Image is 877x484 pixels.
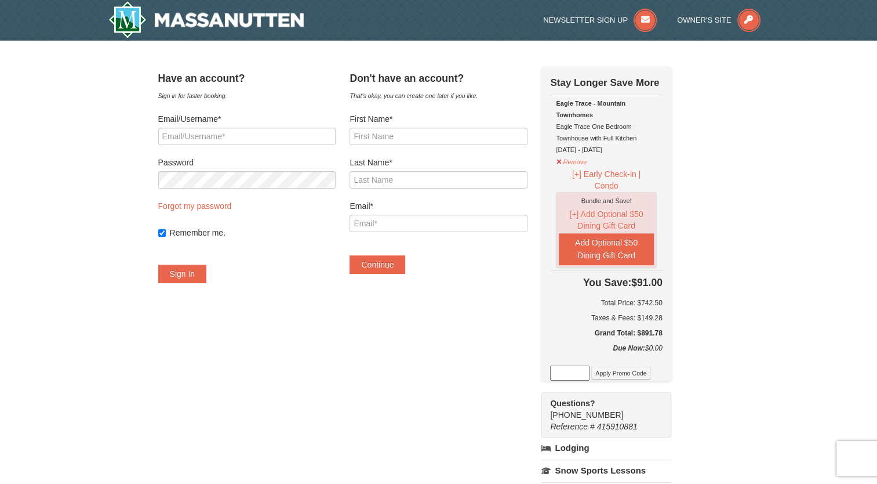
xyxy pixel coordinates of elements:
[550,342,662,366] div: $0.00
[350,128,527,145] input: First Name
[158,73,336,84] h4: Have an account?
[550,399,595,408] strong: Questions?
[550,277,662,288] h4: $91.00
[541,438,671,458] a: Lodging
[559,233,653,265] button: Add Optional $50 Dining Gift Card
[550,297,662,309] h6: Total Price: $742.50
[350,113,527,125] label: First Name*
[583,277,631,288] span: You Save:
[108,1,304,38] img: Massanutten Resort Logo
[158,90,336,102] div: Sign in for faster booking.
[350,73,527,84] h4: Don't have an account?
[556,168,656,192] button: [+] Early Check-in | Condo
[556,97,656,156] div: Eagle Trace One Bedroom Townhouse with Full Kitchen [DATE] - [DATE]
[591,367,650,380] button: Apply Promo Code
[158,113,336,125] label: Email/Username*
[541,460,671,481] a: Snow Sports Lessons
[677,16,760,24] a: Owner's Site
[158,201,232,211] a: Forgot my password
[559,195,653,207] div: Bundle and Save!
[170,227,336,239] label: Remember me.
[550,422,594,431] span: Reference #
[158,128,336,145] input: Email/Username*
[550,77,659,88] strong: Stay Longer Save More
[158,157,336,168] label: Password
[556,100,625,118] strong: Eagle Trace - Mountain Townhomes
[550,312,662,324] div: Taxes & Fees: $149.28
[350,255,405,274] button: Continue
[158,265,207,283] button: Sign In
[350,215,527,232] input: Email*
[556,153,587,168] button: Remove
[677,16,732,24] span: Owner's Site
[350,171,527,189] input: Last Name
[550,398,650,420] span: [PHONE_NUMBER]
[550,327,662,339] h5: Grand Total: $891.78
[108,1,304,38] a: Massanutten Resort
[559,207,653,233] button: [+] Add Optional $50 Dining Gift Card
[597,422,638,431] span: 415910881
[543,16,657,24] a: Newsletter Sign Up
[350,90,527,102] div: That's okay, you can create one later if you like.
[613,344,645,352] strong: Due Now:
[350,157,527,168] label: Last Name*
[350,200,527,212] label: Email*
[543,16,628,24] span: Newsletter Sign Up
